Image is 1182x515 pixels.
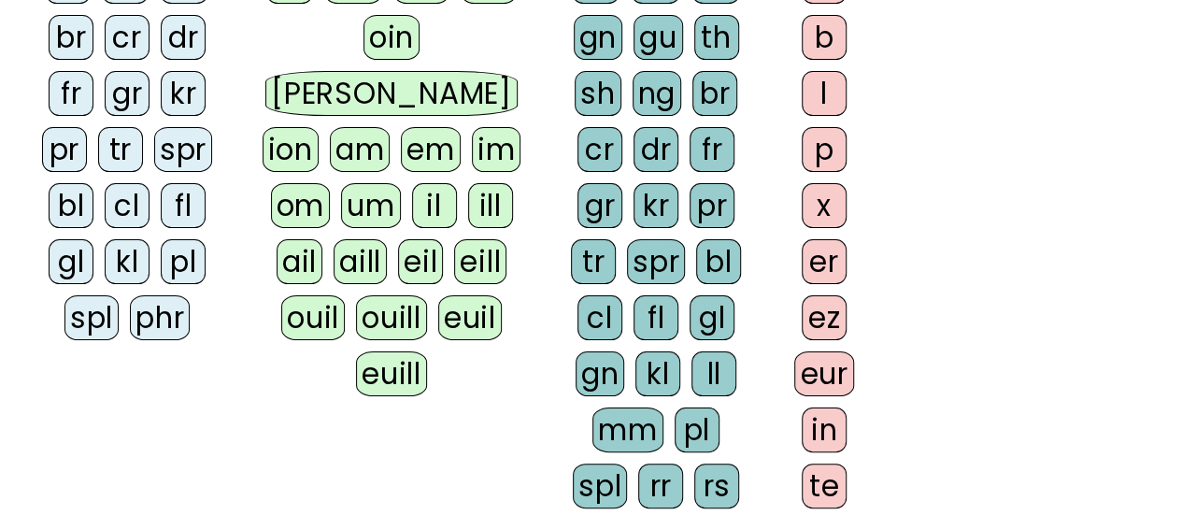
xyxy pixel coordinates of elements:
div: dr [161,15,206,60]
div: in [802,408,847,452]
div: kl [635,351,680,396]
div: rs [694,464,739,508]
div: eill [454,239,506,284]
div: pr [42,127,87,172]
div: [PERSON_NAME] [265,71,518,116]
div: euil [438,295,502,340]
div: b [802,15,847,60]
div: gl [690,295,734,340]
div: l [802,71,847,116]
div: ng [633,71,682,116]
div: x [802,183,847,228]
div: euill [356,351,427,396]
div: br [692,71,737,116]
div: th [694,15,739,60]
div: kl [105,239,150,284]
div: rr [638,464,683,508]
div: um [341,183,401,228]
div: cl [577,295,622,340]
div: fl [634,295,678,340]
div: fl [161,183,206,228]
div: gr [105,71,150,116]
div: phr [130,295,190,340]
div: cl [105,183,150,228]
div: tr [98,127,143,172]
div: spr [627,239,685,284]
div: ill [468,183,513,228]
div: tr [571,239,616,284]
div: fr [690,127,734,172]
div: bl [696,239,741,284]
div: br [49,15,93,60]
div: fr [49,71,93,116]
div: ouill [356,295,427,340]
div: ouil [281,295,345,340]
div: eil [398,239,443,284]
div: spl [64,295,119,340]
div: spl [573,464,627,508]
div: eur [794,351,853,396]
div: cr [105,15,150,60]
div: bl [49,183,93,228]
div: gu [634,15,683,60]
div: aill [334,239,387,284]
div: im [472,127,521,172]
div: cr [577,127,622,172]
div: kr [634,183,678,228]
div: gl [49,239,93,284]
div: gn [576,351,625,396]
div: ion [263,127,319,172]
div: pl [161,239,206,284]
div: pl [675,408,719,452]
div: kr [161,71,206,116]
div: ll [691,351,736,396]
div: oin [363,15,420,60]
div: am [330,127,391,172]
div: gn [574,15,623,60]
div: ail [277,239,322,284]
div: spr [154,127,212,172]
div: dr [634,127,678,172]
div: om [271,183,331,228]
div: sh [575,71,621,116]
div: il [412,183,457,228]
div: er [802,239,847,284]
div: pr [690,183,734,228]
div: te [802,464,847,508]
div: p [802,127,847,172]
div: ez [802,295,847,340]
div: gr [577,183,622,228]
div: em [401,127,461,172]
div: mm [592,408,663,452]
